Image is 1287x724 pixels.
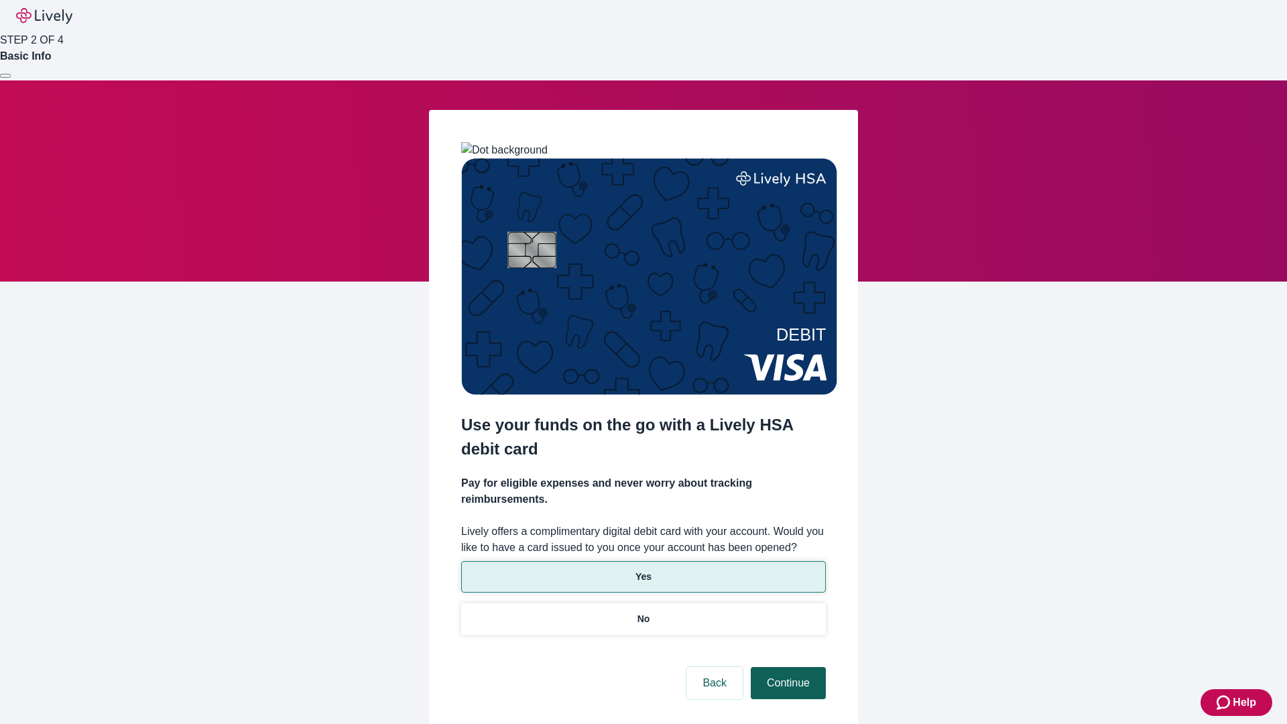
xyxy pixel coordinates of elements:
[461,524,826,556] label: Lively offers a complimentary digital debit card with your account. Would you like to have a card...
[1217,695,1233,711] svg: Zendesk support icon
[635,570,652,584] p: Yes
[1233,695,1256,711] span: Help
[461,142,548,158] img: Dot background
[16,8,72,24] img: Lively
[1201,689,1272,716] button: Zendesk support iconHelp
[461,413,826,461] h2: Use your funds on the go with a Lively HSA debit card
[461,603,826,635] button: No
[637,612,650,626] p: No
[461,158,837,395] img: Debit card
[751,667,826,699] button: Continue
[461,475,826,507] h4: Pay for eligible expenses and never worry about tracking reimbursements.
[461,561,826,593] button: Yes
[686,667,743,699] button: Back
